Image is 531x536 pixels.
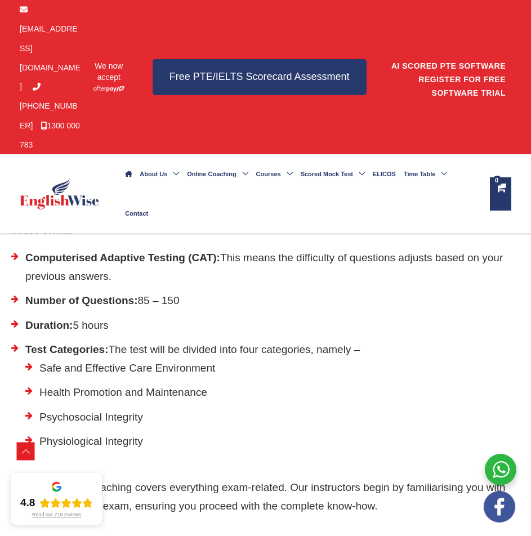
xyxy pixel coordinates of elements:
span: Menu Toggle [237,154,248,194]
a: [EMAIL_ADDRESS][DOMAIN_NAME] [20,5,81,91]
div: Read our 718 reviews [32,512,82,518]
li: Psychosocial Integrity [25,408,520,432]
a: CoursesMenu Toggle [252,154,297,194]
span: Time Table [404,154,435,194]
a: View Shopping Cart, empty [490,177,511,211]
div: 4.8 [20,496,35,510]
a: Time TableMenu Toggle [400,154,451,194]
li: Physiological Integrity [25,432,520,456]
img: cropped-ew-logo [20,178,99,209]
li: The test will be divided into four categories, namely – [11,340,520,462]
a: AI SCORED PTE SOFTWARE REGISTER FOR FREE SOFTWARE TRIAL [391,61,506,97]
strong: Duration: [25,319,73,331]
li: Health Promotion and Maintenance [25,383,520,407]
a: Free PTE/IELTS Scorecard Assessment [153,59,367,95]
li: Safe and Effective Care Environment [25,359,520,383]
a: About UsMenu Toggle [136,154,183,194]
span: Menu Toggle [353,154,365,194]
span: Menu Toggle [281,154,293,194]
nav: Site Navigation: Main Menu [121,154,479,233]
div: Rating: 4.8 out of 5 [20,496,93,510]
span: Contact [125,194,148,233]
li: This means the difficulty of questions adjusts based on your previous answers. [11,248,520,292]
span: We now accept [93,60,124,83]
li: 85 – 150 [11,291,520,315]
span: ELICOS [373,154,396,194]
span: Menu Toggle [435,154,447,194]
span: About Us [140,154,167,194]
span: Courses [256,154,281,194]
a: ELICOS [369,154,400,194]
a: Contact [121,194,152,233]
a: 1300 000 783 [20,121,80,149]
aside: Header Widget 1 [389,52,511,102]
span: Online Coaching [187,154,236,194]
strong: Number of Questions: [25,294,138,306]
span: Scored Mock Test [301,154,353,194]
a: Online CoachingMenu Toggle [183,154,252,194]
img: white-facebook.png [484,491,515,522]
img: Afterpay-Logo [93,86,124,92]
a: Scored Mock TestMenu Toggle [297,154,369,194]
span: Menu Toggle [167,154,179,194]
p: Our NCLEX RN coaching covers everything exam-related. Our instructors begin by familiarising you ... [11,478,520,516]
strong: Computerised Adaptive Testing (CAT): [25,252,220,263]
a: [PHONE_NUMBER] [20,82,78,130]
strong: Test Categories: [25,343,108,355]
li: 5 hours [11,316,520,340]
strong: Test Format [11,225,72,236]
